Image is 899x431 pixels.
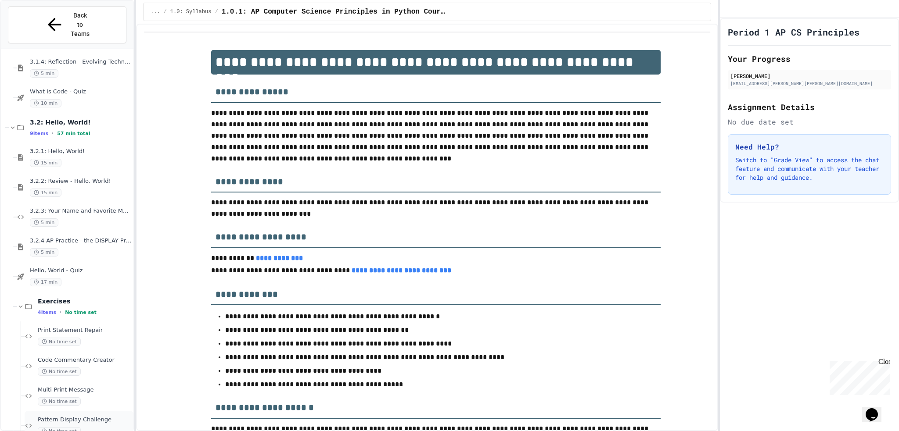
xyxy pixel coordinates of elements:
span: Code Commentary Creator [38,356,132,364]
span: • [52,130,54,137]
span: 3.2: Hello, World! [30,118,132,126]
h2: Assignment Details [728,101,891,113]
span: 57 min total [57,131,90,136]
span: 3.1.4: Reflection - Evolving Technology [30,58,132,66]
span: 9 items [30,131,48,136]
span: • [60,309,61,316]
h3: Need Help? [735,142,884,152]
span: 17 min [30,278,61,286]
span: Print Statement Repair [38,327,132,334]
div: [EMAIL_ADDRESS][PERSON_NAME][PERSON_NAME][DOMAIN_NAME] [730,80,888,87]
h2: Your Progress [728,53,891,65]
span: Pattern Display Challenge [38,416,132,424]
span: 5 min [30,69,58,78]
p: Switch to "Grade View" to access the chat feature and communicate with your teacher for help and ... [735,156,884,182]
span: What is Code - Quiz [30,88,132,96]
h1: Period 1 AP CS Principles [728,26,859,38]
span: 1.0: Syllabus [170,8,212,15]
span: 1.0.1: AP Computer Science Principles in Python Course Syllabus [222,7,446,17]
span: Back to Teams [70,11,90,39]
span: Multi-Print Message [38,386,132,394]
span: 10 min [30,99,61,107]
span: 5 min [30,248,58,256]
span: / [215,8,218,15]
span: No time set [65,310,97,315]
div: Chat with us now!Close [4,4,61,56]
span: No time set [38,397,81,406]
span: No time set [38,338,81,346]
span: 4 items [38,310,56,315]
span: 3.2.3: Your Name and Favorite Movie [30,207,132,215]
span: 3.2.4 AP Practice - the DISPLAY Procedure [30,237,132,245]
span: 3.2.2: Review - Hello, World! [30,178,132,185]
span: 15 min [30,159,61,167]
span: No time set [38,367,81,376]
div: [PERSON_NAME] [730,72,888,80]
span: Hello, World - Quiz [30,267,132,274]
span: / [164,8,167,15]
span: ... [151,8,160,15]
span: 15 min [30,189,61,197]
button: Back to Teams [8,6,126,43]
span: 3.2.1: Hello, World! [30,148,132,155]
iframe: chat widget [862,396,890,422]
span: 5 min [30,218,58,227]
iframe: chat widget [826,358,890,395]
div: No due date set [728,117,891,127]
span: Exercises [38,297,132,305]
